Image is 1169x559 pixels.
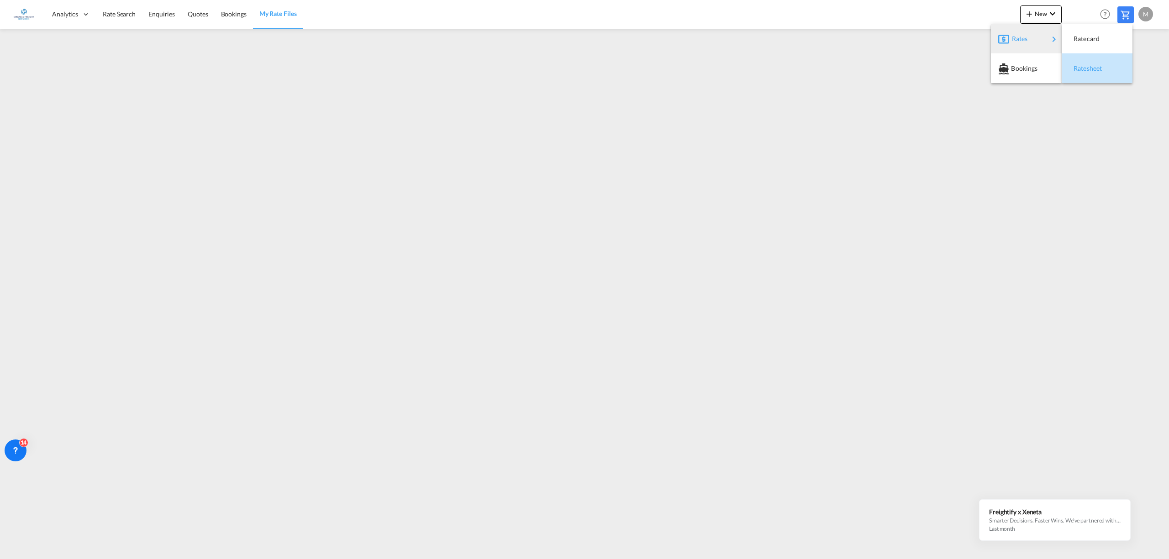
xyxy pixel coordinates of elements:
[991,53,1062,83] button: Bookings
[1011,59,1021,78] span: Bookings
[1048,34,1059,45] md-icon: icon-chevron-right
[1074,30,1084,48] span: Ratecard
[1069,27,1125,50] div: Ratecard
[1012,30,1023,48] span: Rates
[998,57,1054,80] div: Bookings
[1074,59,1084,78] span: Ratesheet
[1069,57,1125,80] div: Ratesheet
